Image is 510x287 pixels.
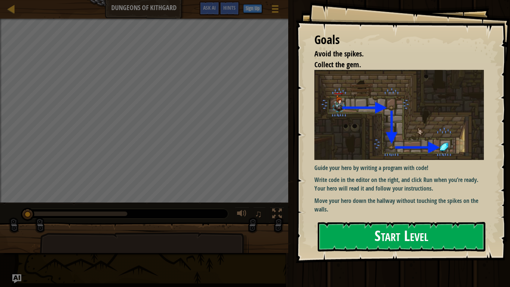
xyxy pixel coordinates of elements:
[314,176,489,193] p: Write code in the editor on the right, and click Run when you’re ready. Your hero will read it an...
[243,4,262,13] button: Sign Up
[318,222,485,251] button: Start Level
[199,1,220,15] button: Ask AI
[255,208,262,219] span: ♫
[12,274,21,283] button: Ask AI
[314,49,364,59] span: Avoid the spikes.
[223,4,236,11] span: Hints
[314,197,489,214] p: Move your hero down the hallway without touching the spikes on the walls.
[234,207,249,222] button: Adjust volume
[314,59,361,70] span: Collect the gem.
[203,4,216,11] span: Ask AI
[314,31,484,49] div: Goals
[253,207,266,222] button: ♫
[314,70,489,160] img: Dungeons of kithgard
[270,207,284,222] button: Toggle fullscreen
[305,59,482,70] li: Collect the gem.
[305,49,482,59] li: Avoid the spikes.
[266,1,284,19] button: Show game menu
[314,164,489,172] p: Guide your hero by writing a program with code!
